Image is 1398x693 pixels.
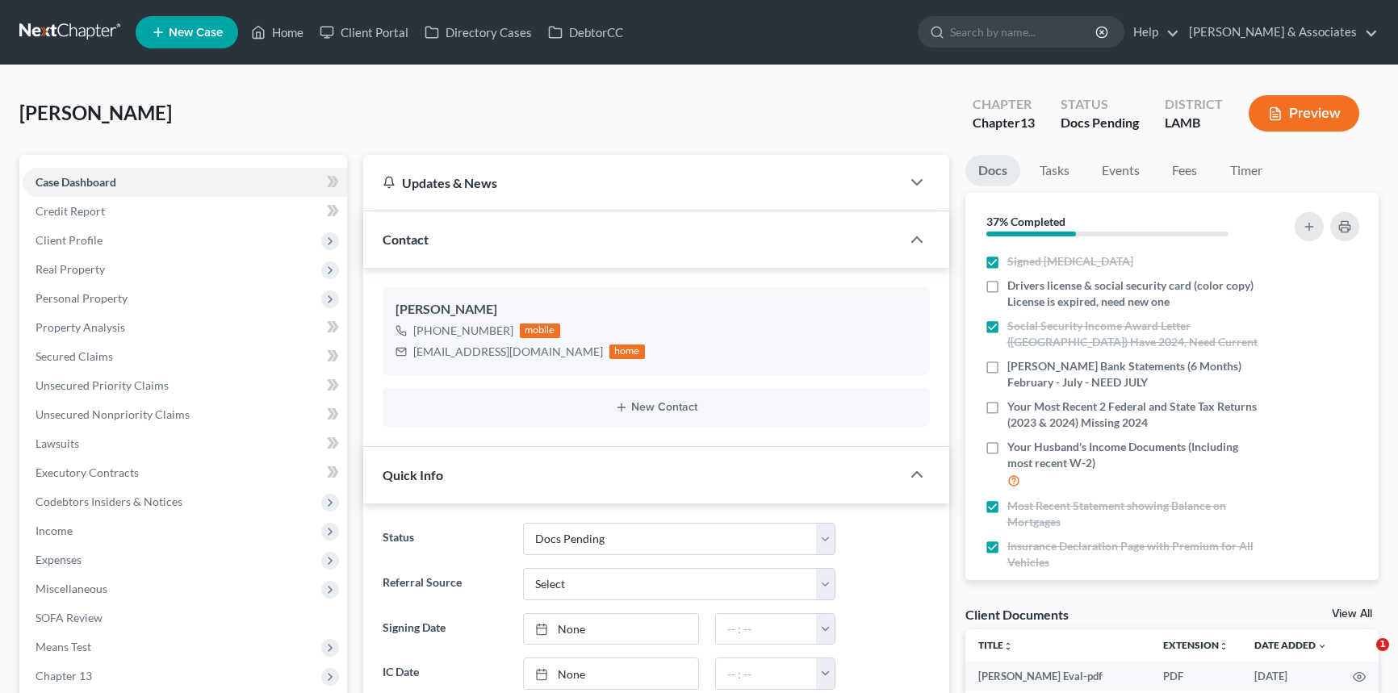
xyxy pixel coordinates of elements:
[1061,114,1139,132] div: Docs Pending
[965,606,1069,623] div: Client Documents
[1163,639,1228,651] a: Extensionunfold_more
[23,429,347,458] a: Lawsuits
[19,101,172,124] span: [PERSON_NAME]
[520,324,560,338] div: mobile
[540,18,631,47] a: DebtorCC
[36,436,79,450] span: Lawsuits
[965,662,1151,691] td: [PERSON_NAME] Eval-pdf
[23,342,347,371] a: Secured Claims
[1317,641,1327,651] i: expand_more
[524,658,697,689] a: None
[1007,253,1133,269] span: Signed [MEDICAL_DATA]
[36,291,128,305] span: Personal Property
[375,568,515,600] label: Referral Source
[1159,155,1211,186] a: Fees
[36,349,113,363] span: Secured Claims
[1007,278,1262,310] span: Drivers license & social security card (color copy) License is expired, need new one
[383,232,429,247] span: Contact
[1003,641,1013,651] i: unfold_more
[1165,95,1223,114] div: District
[1007,578,1158,595] span: Registration to motor vehicles
[169,27,223,39] span: New Case
[416,18,540,47] a: Directory Cases
[1219,641,1228,651] i: unfold_more
[609,344,645,359] div: home
[1007,498,1262,530] span: Most Recent Statement showing Balance on Mortgages
[36,407,190,421] span: Unsecured Nonpriority Claims
[36,320,125,334] span: Property Analysis
[36,495,182,508] span: Codebtors Insiders & Notices
[375,613,515,645] label: Signing Date
[36,262,105,276] span: Real Property
[1343,638,1382,677] iframe: Intercom live chat
[243,18,312,47] a: Home
[950,17,1098,47] input: Search by name...
[36,524,73,537] span: Income
[23,400,347,429] a: Unsecured Nonpriority Claims
[1007,358,1262,390] span: [PERSON_NAME] Bank Statements (6 Months) February - July - NEED JULY
[1150,662,1241,691] td: PDF
[23,313,347,342] a: Property Analysis
[1181,18,1378,47] a: [PERSON_NAME] & Associates
[973,95,1035,114] div: Chapter
[1254,639,1327,651] a: Date Added expand_more
[36,465,139,479] span: Executory Contracts
[36,582,107,595] span: Miscellaneous
[36,378,169,392] span: Unsecured Priority Claims
[36,553,82,566] span: Expenses
[1007,318,1262,350] span: Social Security Income Award Letter ([GEOGRAPHIC_DATA]) Have 2024, Need Current
[396,300,917,319] div: [PERSON_NAME]
[23,197,347,226] a: Credit Report
[23,168,347,197] a: Case Dashboard
[1020,115,1035,130] span: 13
[1125,18,1179,47] a: Help
[1007,538,1262,570] span: Insurance Declaration Page with Premium for All Vehicles
[36,611,103,624] span: SOFA Review
[1089,155,1153,186] a: Events
[1061,95,1139,114] div: Status
[1027,155,1082,186] a: Tasks
[1241,662,1340,691] td: [DATE]
[36,175,116,189] span: Case Dashboard
[23,603,347,632] a: SOFA Review
[1249,95,1359,132] button: Preview
[1217,155,1275,186] a: Timer
[524,614,697,645] a: None
[36,669,92,683] span: Chapter 13
[413,323,513,339] div: [PHONE_NUMBER]
[312,18,416,47] a: Client Portal
[1007,439,1262,471] span: Your Husband's Income Documents (Including most recent W-2)
[1332,608,1372,620] a: View All
[978,639,1013,651] a: Titleunfold_more
[36,640,91,653] span: Means Test
[973,114,1035,132] div: Chapter
[413,344,603,360] div: [EMAIL_ADDRESS][DOMAIN_NAME]
[383,467,443,482] span: Quick Info
[986,215,1065,228] strong: 37% Completed
[36,204,105,218] span: Credit Report
[23,371,347,400] a: Unsecured Priority Claims
[36,233,103,247] span: Client Profile
[23,458,347,487] a: Executory Contracts
[716,658,818,689] input: -- : --
[1165,114,1223,132] div: LAMB
[716,614,818,645] input: -- : --
[396,401,917,414] button: New Contact
[375,658,515,690] label: IC Date
[1376,638,1389,651] span: 1
[965,155,1020,186] a: Docs
[375,523,515,555] label: Status
[383,174,881,191] div: Updates & News
[1007,399,1262,431] span: Your Most Recent 2 Federal and State Tax Returns (2023 & 2024) Missing 2024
